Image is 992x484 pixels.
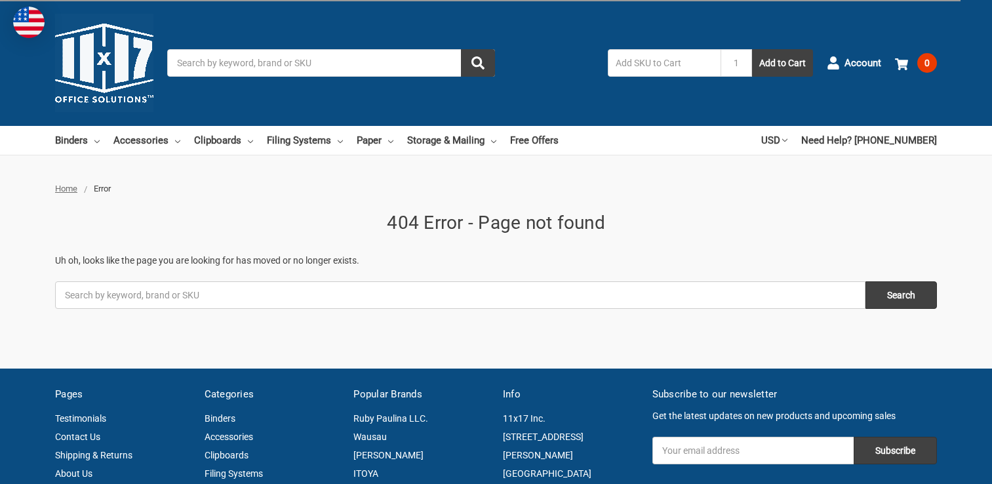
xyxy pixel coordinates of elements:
h5: Subscribe to our newsletter [652,387,937,402]
a: Free Offers [510,126,559,155]
a: Binders [55,126,100,155]
input: Your email address [652,437,854,464]
a: Filing Systems [205,468,263,479]
h5: Pages [55,387,191,402]
a: [PERSON_NAME] [353,450,424,460]
h1: 404 Error - Page not found [55,209,937,237]
a: Need Help? [PHONE_NUMBER] [801,126,937,155]
a: Binders [205,413,235,424]
a: Wausau [353,432,387,442]
a: Paper [357,126,393,155]
a: Filing Systems [267,126,343,155]
input: Search [865,281,937,309]
img: 11x17.com [55,14,153,112]
input: Search by keyword, brand or SKU [55,281,865,309]
span: Account [844,56,881,71]
a: About Us [55,468,92,479]
a: USD [761,126,787,155]
button: Add to Cart [752,49,813,77]
span: Error [94,184,111,193]
h5: Popular Brands [353,387,489,402]
a: Accessories [205,432,253,442]
a: Clipboards [205,450,248,460]
a: Clipboards [194,126,253,155]
a: Testimonials [55,413,106,424]
a: Home [55,184,77,193]
h5: Categories [205,387,340,402]
input: Search by keyword, brand or SKU [167,49,495,77]
p: Uh oh, looks like the page you are looking for has moved or no longer exists. [55,254,937,268]
input: Subscribe [854,437,937,464]
a: Accessories [113,126,180,155]
a: 0 [895,46,937,80]
a: ITOYA [353,468,378,479]
a: Ruby Paulina LLC. [353,413,428,424]
a: Account [827,46,881,80]
a: Shipping & Returns [55,450,132,460]
h5: Info [503,387,639,402]
img: duty and tax information for United States [13,7,45,38]
input: Add SKU to Cart [608,49,721,77]
p: Get the latest updates on new products and upcoming sales [652,409,937,423]
a: Storage & Mailing [407,126,496,155]
a: Contact Us [55,432,100,442]
span: 0 [917,53,937,73]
